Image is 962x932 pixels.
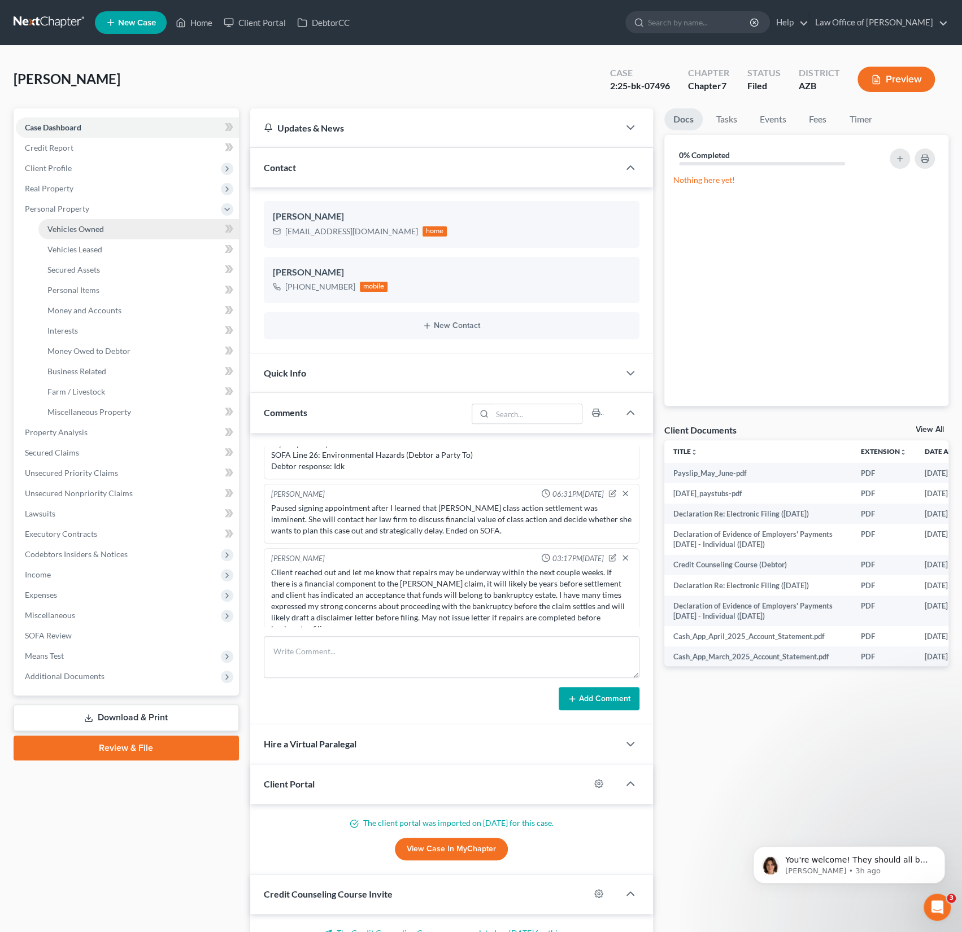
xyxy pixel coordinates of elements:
td: Cash_App_March_2025_Account_Statement.pdf [664,646,852,667]
span: Case Dashboard [25,122,81,132]
span: Interests [47,326,78,335]
span: Business Related [47,366,106,376]
p: The client portal was imported on [DATE] for this case. [264,817,639,829]
span: 7 [721,80,726,91]
a: Unsecured Priority Claims [16,463,239,483]
span: 3 [947,894,956,903]
span: Miscellaneous Property [47,407,131,417]
div: [EMAIL_ADDRESS][DOMAIN_NAME] [285,226,418,237]
div: Status [747,67,781,80]
div: AZB [799,80,839,93]
td: PDF [852,463,916,483]
span: Unsecured Priority Claims [25,468,118,478]
span: Secured Assets [47,265,100,274]
a: SOFA Review [16,625,239,646]
a: Extensionunfold_more [861,447,907,456]
div: Chapter [688,67,729,80]
a: Lawsuits [16,504,239,524]
a: Fees [800,108,836,130]
a: Executory Contracts [16,524,239,544]
span: Means Test [25,651,64,660]
i: unfold_more [691,449,698,456]
input: Search by name... [648,12,751,33]
a: View All [916,426,944,434]
span: Vehicles Leased [47,244,102,254]
div: home [423,226,447,237]
p: Nothing here yet! [673,174,939,186]
span: 06:31PM[DATE] [552,489,604,500]
span: Personal Items [47,285,99,295]
span: Farm / Livestock [47,387,105,396]
td: Declaration Re: Electronic Filing ([DATE]) [664,504,852,524]
a: Farm / Livestock [38,382,239,402]
td: Declaration Re: Electronic Filing ([DATE]) [664,575,852,596]
a: Credit Report [16,138,239,158]
div: Filed [747,80,781,93]
span: Client Profile [25,163,72,173]
div: mobile [360,282,388,292]
td: Cash_App_April_2025_Account_Statement.pdf [664,626,852,646]
div: [PERSON_NAME] [273,266,630,279]
div: Chapter [688,80,729,93]
a: Home [170,12,218,33]
div: MyChapter Response: SOFA Line 26: Environmental Hazards (Debtor a Party To) Debtor response: Idk [271,438,632,472]
span: [PERSON_NAME] [14,71,120,87]
a: Download & Print [14,705,239,731]
td: PDF [852,555,916,575]
a: Money and Accounts [38,300,239,321]
span: Hire a Virtual Paralegal [264,738,356,749]
a: View Case in MyChapter [395,838,508,860]
a: Miscellaneous Property [38,402,239,422]
a: DebtorCC [291,12,355,33]
a: Business Related [38,361,239,382]
span: Property Analysis [25,427,88,437]
i: unfold_more [900,449,907,456]
div: 2:25-bk-07496 [610,80,670,93]
a: Client Portal [218,12,291,33]
div: Paused signing appointment after I learned that [PERSON_NAME] class action settlement was imminen... [271,502,632,536]
td: Declaration of Evidence of Employers' Payments [DATE] - Individual ([DATE]) [664,596,852,627]
span: Credit Counseling Course Invite [264,889,393,899]
a: Law Office of [PERSON_NAME] [809,12,948,33]
a: Personal Items [38,280,239,300]
div: [PHONE_NUMBER] [285,281,355,292]
span: Income [25,570,51,579]
a: Case Dashboard [16,117,239,138]
div: [PERSON_NAME] [271,553,325,565]
td: PDF [852,504,916,524]
iframe: Intercom notifications message [736,822,962,902]
span: Lawsuits [25,509,55,518]
td: Credit Counseling Course (Debtor) [664,555,852,575]
input: Search... [492,404,582,423]
div: Updates & News [264,122,606,134]
div: [PERSON_NAME] [271,489,325,500]
span: Vehicles Owned [47,224,104,234]
span: Additional Documents [25,671,105,681]
span: Personal Property [25,204,89,213]
span: Client Portal [264,778,315,789]
div: Case [610,67,670,80]
div: District [799,67,839,80]
td: PDF [852,524,916,555]
td: PDF [852,646,916,667]
a: Review & File [14,736,239,760]
a: Secured Assets [38,260,239,280]
span: Codebtors Insiders & Notices [25,549,128,559]
button: Add Comment [559,687,639,711]
a: Unsecured Nonpriority Claims [16,483,239,504]
a: Titleunfold_more [673,447,698,456]
span: SOFA Review [25,631,72,640]
td: Declaration of Evidence of Employers' Payments [DATE] - Individual ([DATE]) [664,524,852,555]
span: Expenses [25,590,57,600]
span: Executory Contracts [25,529,97,539]
div: Client reached out and let me know that repairs may be underway within the next couple weeks. If ... [271,567,632,635]
a: Vehicles Owned [38,219,239,239]
a: Property Analysis [16,422,239,443]
div: [PERSON_NAME] [273,210,630,224]
td: Payslip_May_June-pdf [664,463,852,483]
a: Tasks [707,108,746,130]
